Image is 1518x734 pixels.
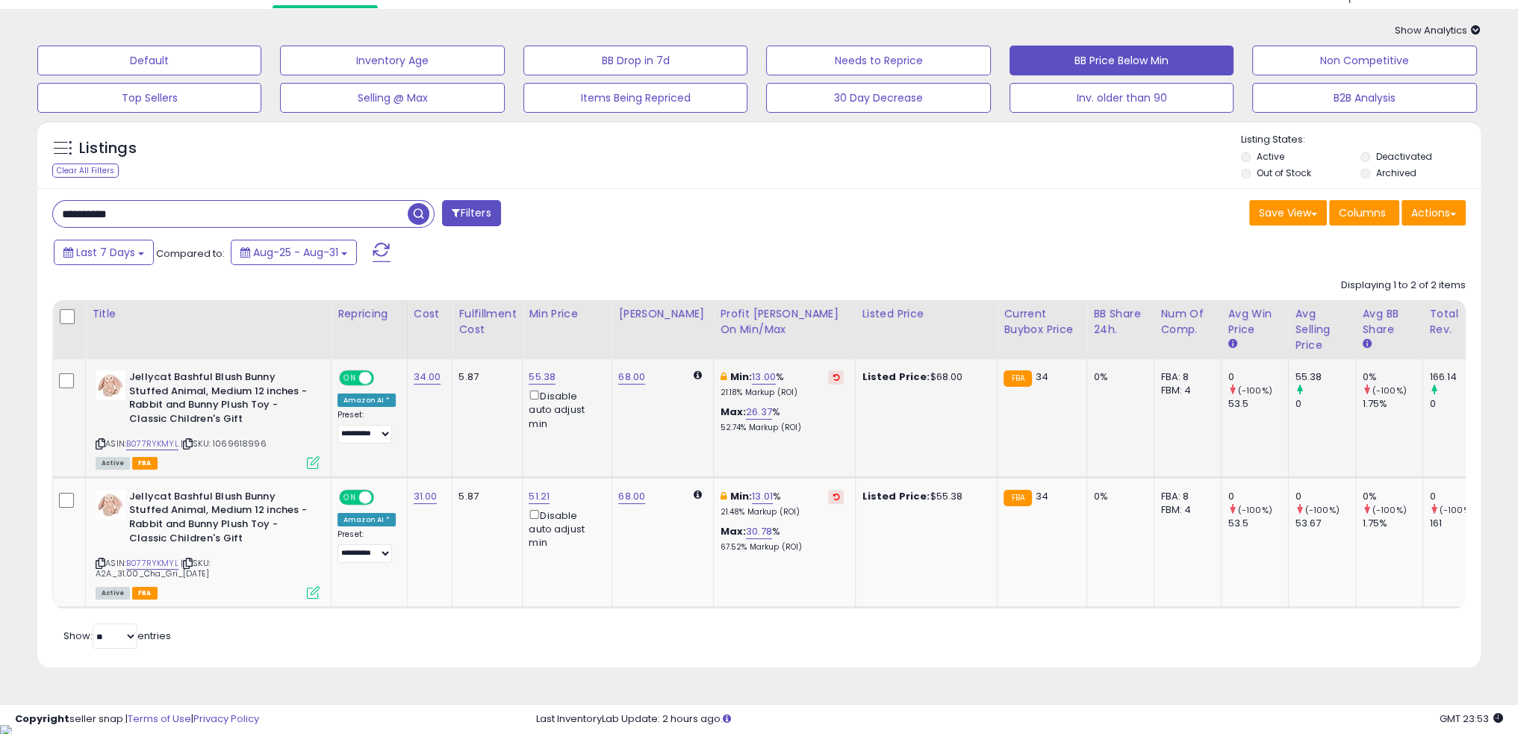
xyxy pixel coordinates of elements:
a: B077RYKMYL [126,438,178,450]
span: 34 [1036,370,1048,384]
a: 30.78 [746,524,772,539]
a: B077RYKMYL [126,557,178,570]
img: 41-HyknksqL._SL40_.jpg [96,370,125,400]
div: 0 [1429,490,1490,503]
div: 166.14 [1429,370,1490,384]
span: FBA [132,457,158,470]
label: Archived [1376,167,1416,179]
span: Show: entries [63,629,171,643]
span: Show Analytics [1395,23,1481,37]
button: Inv. older than 90 [1010,83,1234,113]
p: 67.52% Markup (ROI) [720,542,844,553]
div: FBA: 8 [1160,370,1210,384]
a: 68.00 [618,370,645,385]
small: Avg Win Price. [1228,338,1237,351]
a: Terms of Use [128,712,191,726]
div: seller snap | | [15,712,259,727]
small: (-100%) [1372,385,1407,396]
button: Columns [1329,200,1399,226]
span: | SKU: 1069618996 [181,438,267,450]
p: 21.18% Markup (ROI) [720,388,844,398]
div: 0% [1362,490,1422,503]
div: 1.75% [1362,397,1422,411]
div: Title [92,306,325,322]
div: Total Rev. [1429,306,1484,338]
img: 41-HyknksqL._SL40_.jpg [96,490,125,520]
p: Listing States: [1241,133,1481,147]
button: Selling @ Max [280,83,504,113]
p: 21.48% Markup (ROI) [720,507,844,517]
button: BB Drop in 7d [523,46,747,75]
div: 1.75% [1362,517,1422,530]
span: Compared to: [156,246,225,261]
button: 30 Day Decrease [766,83,990,113]
div: Avg Selling Price [1295,306,1349,353]
b: Jellycat Bashful Blush Bunny Stuffed Animal, Medium 12 inches - Rabbit and Bunny Plush Toy - Clas... [129,370,311,429]
div: FBM: 4 [1160,503,1210,517]
a: Privacy Policy [193,712,259,726]
span: 34 [1036,489,1048,503]
small: FBA [1004,370,1031,387]
label: Active [1257,150,1284,163]
button: Filters [442,200,500,226]
span: Last 7 Days [76,245,135,260]
button: Actions [1402,200,1466,226]
a: 13.00 [752,370,776,385]
b: Max: [720,405,746,419]
div: 0 [1429,397,1490,411]
button: Default [37,46,261,75]
div: 0% [1362,370,1422,384]
div: Avg Win Price [1228,306,1282,338]
small: (-100%) [1238,385,1272,396]
div: 0% [1093,370,1142,384]
a: 68.00 [618,489,645,504]
div: Avg BB Share [1362,306,1416,338]
button: Save View [1249,200,1327,226]
span: All listings currently available for purchase on Amazon [96,457,130,470]
div: Fulfillment Cost [458,306,516,338]
small: (-100%) [1372,504,1407,516]
th: The percentage added to the cost of goods (COGS) that forms the calculator for Min & Max prices. [714,300,856,359]
div: Min Price [529,306,606,322]
div: 5.87 [458,490,511,503]
a: 34.00 [414,370,441,385]
div: % [720,405,844,433]
small: (-100%) [1305,504,1340,516]
span: All listings currently available for purchase on Amazon [96,587,130,600]
button: Items Being Repriced [523,83,747,113]
span: Aug-25 - Aug-31 [253,245,338,260]
div: 5.87 [458,370,511,384]
label: Deactivated [1376,150,1432,163]
div: Disable auto adjust min [529,388,600,431]
div: Clear All Filters [52,164,119,178]
div: 53.5 [1228,397,1288,411]
div: ASIN: [96,490,320,597]
b: Min: [730,370,753,384]
div: FBM: 4 [1160,384,1210,397]
a: 31.00 [414,489,438,504]
div: Preset: [337,410,396,444]
span: 2025-09-8 23:53 GMT [1440,712,1503,726]
button: Aug-25 - Aug-31 [231,240,357,265]
div: Listed Price [862,306,991,322]
b: Listed Price: [862,489,930,503]
small: FBA [1004,490,1031,506]
div: Disable auto adjust min [529,507,600,550]
div: 161 [1429,517,1490,530]
a: 26.37 [746,405,772,420]
div: Current Buybox Price [1004,306,1080,338]
button: Inventory Age [280,46,504,75]
div: Amazon AI * [337,513,396,526]
span: FBA [132,587,158,600]
button: BB Price Below Min [1010,46,1234,75]
b: Min: [730,489,753,503]
span: Columns [1339,205,1386,220]
div: Amazon AI * [337,394,396,407]
div: BB Share 24h. [1093,306,1148,338]
div: Repricing [337,306,401,322]
strong: Copyright [15,712,69,726]
label: Out of Stock [1257,167,1311,179]
div: $55.38 [862,490,986,503]
span: OFF [372,491,396,503]
div: Profit [PERSON_NAME] on Min/Max [720,306,849,338]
